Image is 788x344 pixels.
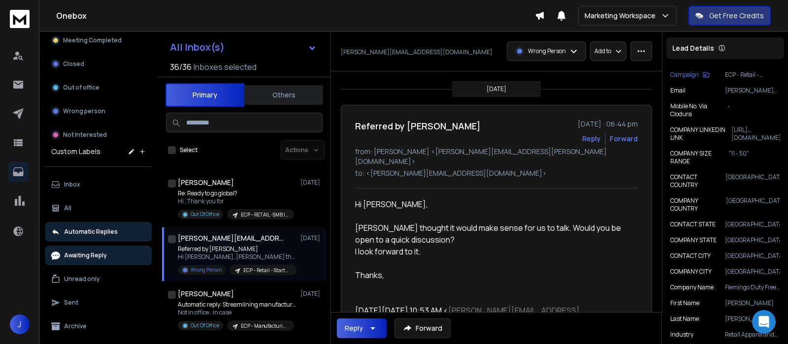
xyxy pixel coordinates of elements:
[243,267,291,274] p: ECP - Retail - Startup | [PERSON_NAME]
[45,316,152,336] button: Archive
[670,331,693,339] p: industry
[528,47,566,55] p: Wrong Person
[355,147,638,166] p: from: [PERSON_NAME] <[PERSON_NAME][EMAIL_ADDRESS][PERSON_NAME][DOMAIN_NAME]>
[337,318,387,338] button: Reply
[63,84,99,92] p: Out of office
[725,268,780,276] p: [GEOGRAPHIC_DATA]
[178,178,234,188] h1: [PERSON_NAME]
[178,301,296,309] p: Automatic reply: Streamlining manufacturing workflows
[64,299,78,307] p: Sent
[355,119,481,133] h1: Referred by [PERSON_NAME]
[178,309,296,316] p: Not in office.. in case
[63,60,84,68] p: Closed
[10,314,30,334] button: J
[45,175,152,194] button: Inbox
[45,198,152,218] button: All
[63,107,105,115] p: Wrong person
[725,236,780,244] p: [GEOGRAPHIC_DATA]
[170,42,225,52] h1: All Inbox(s)
[64,204,71,212] p: All
[191,211,219,218] p: Out Of Office
[725,87,780,94] p: [PERSON_NAME][EMAIL_ADDRESS][DOMAIN_NAME]
[345,323,363,333] div: Reply
[64,322,87,330] p: Archive
[689,6,771,26] button: Get Free Credits
[191,266,222,274] p: Wrong Person
[45,54,152,74] button: Closed
[191,322,219,329] p: Out Of Office
[10,10,30,28] img: logo
[300,290,323,298] p: [DATE]
[672,43,714,53] p: Lead Details
[670,71,710,79] button: Campaign
[341,48,492,56] p: [PERSON_NAME][EMAIL_ADDRESS][DOMAIN_NAME]
[725,252,780,260] p: [GEOGRAPHIC_DATA]
[725,71,780,79] p: ECP - Retail - Startup | [PERSON_NAME]
[64,275,100,283] p: Unread only
[45,222,152,242] button: Automatic Replies
[45,293,152,313] button: Sent
[355,305,580,328] a: [PERSON_NAME][EMAIL_ADDRESS][DOMAIN_NAME]
[64,251,107,259] p: Awaiting Reply
[585,11,659,21] p: Marketing Workspace
[63,36,122,44] p: Meeting Completed
[727,102,780,118] p: -
[170,61,192,73] span: 36 / 36
[178,245,296,253] p: Referred by [PERSON_NAME]
[725,315,780,323] p: [PERSON_NAME]
[162,37,325,57] button: All Inbox(s)
[725,220,780,228] p: [GEOGRAPHIC_DATA]
[178,289,234,299] h1: [PERSON_NAME]
[725,299,780,307] p: [PERSON_NAME]
[165,83,244,107] button: Primary
[728,150,780,165] p: "11 - 50"
[709,11,764,21] p: Get Free Credits
[394,318,451,338] button: Forward
[610,134,638,144] div: Forward
[178,197,294,205] p: Hi , Thank you for
[63,131,107,139] p: Not Interested
[300,179,323,187] p: [DATE]
[355,198,630,281] div: Hi [PERSON_NAME], [PERSON_NAME] thought it would make sense for us to talk. Would you be open to ...
[355,305,630,328] div: [DATE][DATE] 10:53 AM < > wrote:
[594,47,611,55] p: Add to
[178,233,286,243] h1: [PERSON_NAME][EMAIL_ADDRESS][DOMAIN_NAME]
[582,134,601,144] button: Reply
[64,181,80,188] p: Inbox
[64,228,118,236] p: Automatic Replies
[670,173,725,189] p: CONTACT COUNTRY
[241,322,288,330] p: ECP - Manufacturing - Enterprise | [PERSON_NAME]
[752,310,776,334] div: Open Intercom Messenger
[725,173,780,189] p: [GEOGRAPHIC_DATA]
[45,246,152,265] button: Awaiting Reply
[725,331,780,339] p: Retail Apparel and Fashion
[670,126,731,142] p: COMPANY LINKEDIN LINK
[725,283,780,291] p: Flemingo Duty Free Shop Pvt. Ltd
[670,268,712,276] p: COMPANY CITY
[731,126,781,142] p: [URL][DOMAIN_NAME][PERSON_NAME]
[670,299,699,307] p: First Name
[670,315,699,323] p: Last Name
[45,269,152,289] button: Unread only
[45,125,152,145] button: Not Interested
[355,168,638,178] p: to: <[PERSON_NAME][EMAIL_ADDRESS][DOMAIN_NAME]>
[56,10,535,22] h1: Onebox
[45,31,152,50] button: Meeting Completed
[726,197,780,213] p: [GEOGRAPHIC_DATA]
[178,253,296,261] p: Hi [PERSON_NAME], [PERSON_NAME] thought it would
[670,197,726,213] p: COMPANY COUNTRY
[670,150,728,165] p: COMPANY SIZE RANGE
[670,252,711,260] p: CONTACT CITY
[45,101,152,121] button: Wrong person
[45,78,152,97] button: Out of office
[241,211,288,219] p: ECP - RETAIL -SMB | Heather - Business
[51,147,100,156] h3: Custom Labels
[670,220,716,228] p: CONTACT STATE
[670,87,686,94] p: Email
[578,119,638,129] p: [DATE] : 06:44 pm
[244,84,323,106] button: Others
[178,189,294,197] p: Re: Ready to go global?
[180,146,197,154] label: Select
